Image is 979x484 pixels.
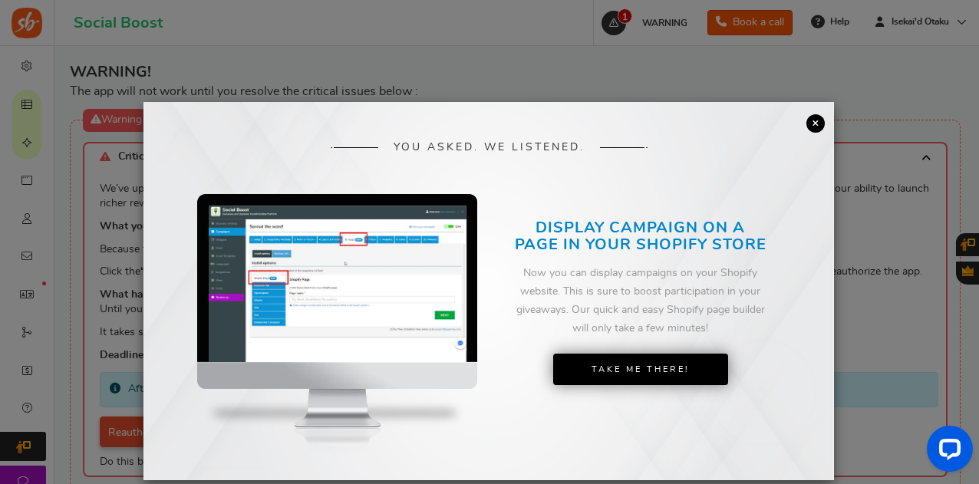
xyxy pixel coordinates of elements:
span: YOU ASKED. WE LISTENED. [394,142,585,153]
h2: DISPLAY CAMPAIGN ON A PAGE IN YOUR SHOPIFY STORE [513,219,768,253]
div: Now you can display campaigns on your Shopify website. This is sure to boost participation in you... [513,265,768,337]
img: screenshot [209,206,466,362]
iframe: LiveChat chat widget [915,420,979,484]
a: Take Me There! [553,354,728,386]
img: mockup [197,194,477,478]
a: × [806,114,825,133]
